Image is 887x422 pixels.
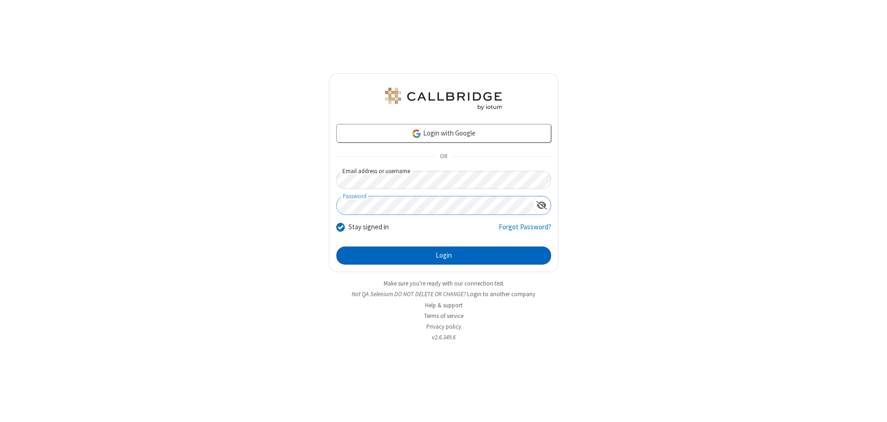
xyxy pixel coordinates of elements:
span: OR [436,150,451,163]
a: Make sure you're ready with our connection test [384,279,503,287]
a: Privacy policy [426,323,461,331]
input: Email address or username [336,171,551,189]
a: Login with Google [336,124,551,143]
input: Password [337,196,533,214]
a: Forgot Password? [499,222,551,240]
button: Login [336,247,551,265]
button: Login to another company [467,290,535,299]
img: QA Selenium DO NOT DELETE OR CHANGE [383,88,504,110]
div: Show password [533,196,551,214]
li: v2.6.349.6 [329,333,559,342]
a: Terms of service [424,312,463,320]
li: Not QA Selenium DO NOT DELETE OR CHANGE? [329,290,559,299]
img: google-icon.png [411,129,422,139]
label: Stay signed in [348,222,389,233]
a: Help & support [425,301,463,309]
